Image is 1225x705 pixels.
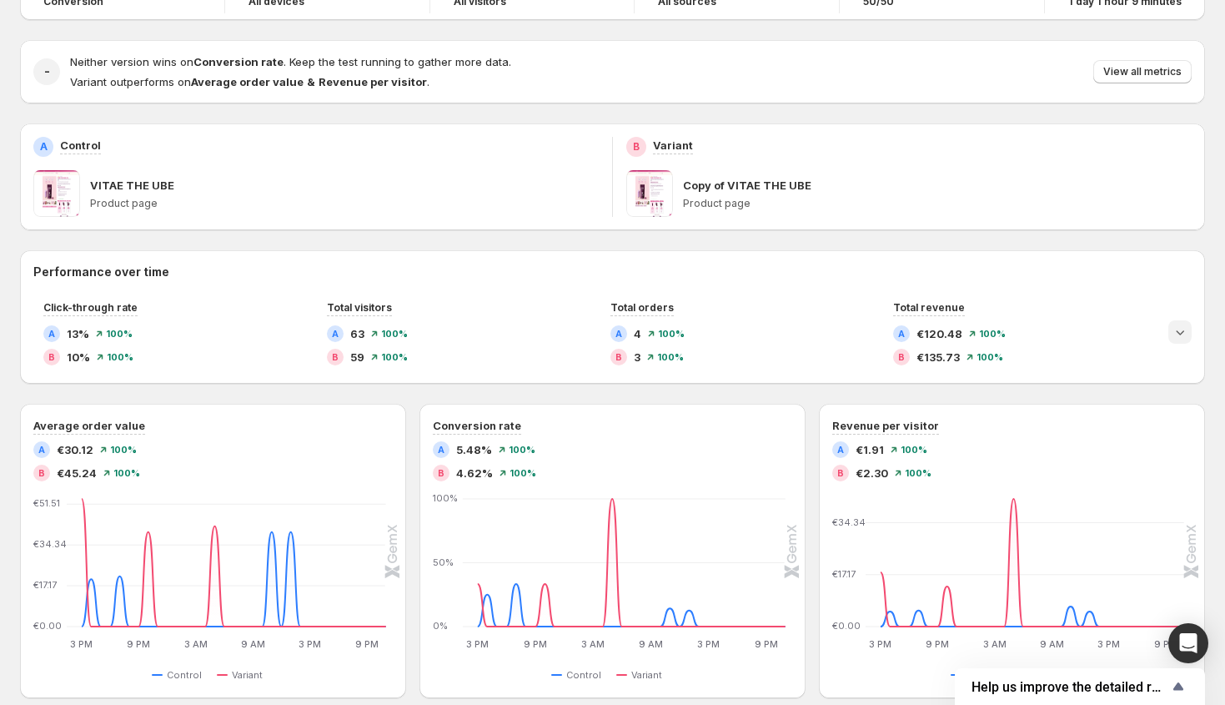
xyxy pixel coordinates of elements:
button: Control [152,665,208,685]
span: 100 % [905,468,931,478]
strong: Revenue per visitor [319,75,427,88]
text: 3 PM [1097,638,1120,650]
text: 100% [433,492,458,504]
span: 3 [634,349,640,365]
text: €17.17 [33,579,57,591]
h2: B [48,352,55,362]
text: 0% [433,620,448,632]
span: 100 % [509,445,535,455]
div: Open Intercom Messenger [1168,623,1208,663]
button: Variant [1016,665,1068,685]
text: 9 AM [1040,638,1064,650]
p: Product page [683,197,1192,210]
h3: Conversion rate [433,417,521,434]
text: 3 PM [299,638,321,650]
h2: B [898,352,905,362]
text: 9 AM [241,638,265,650]
text: 3 AM [983,638,1007,650]
span: Control [167,668,202,682]
strong: Average order value [191,75,304,88]
text: 3 AM [184,638,208,650]
h2: A [48,329,55,339]
text: 9 PM [1154,638,1177,650]
h2: B [633,140,640,154]
span: Click-through rate [43,301,138,314]
span: 100 % [976,352,1003,362]
button: Expand chart [1168,320,1192,344]
span: 100 % [657,352,684,362]
img: Copy of VITAE THE UBE [626,170,673,217]
p: Product page [90,197,599,210]
p: VITAE THE UBE [90,177,174,194]
h3: Revenue per visitor [832,417,939,434]
text: €51.51 [33,497,60,509]
h2: B [332,352,339,362]
span: 100 % [901,445,927,455]
span: Help us improve the detailed report for A/B campaigns [971,679,1168,695]
h2: A [837,445,844,455]
h2: A [615,329,622,339]
span: 100 % [381,352,408,362]
span: €120.48 [916,325,962,342]
text: 9 PM [755,638,778,650]
h2: A [898,329,905,339]
span: 100 % [107,352,133,362]
span: Variant [232,668,263,682]
h3: Average order value [33,417,145,434]
text: 3 PM [869,638,891,650]
button: Control [951,665,1007,685]
span: €30.12 [57,441,93,458]
text: 50% [433,556,454,568]
span: Control [566,668,601,682]
text: 9 PM [926,638,949,650]
span: 13% [67,325,89,342]
button: View all metrics [1093,60,1192,83]
text: €0.00 [832,620,861,632]
text: 3 PM [70,638,93,650]
h2: A [40,140,48,154]
span: Total revenue [893,301,965,314]
text: €17.17 [832,568,856,580]
text: 3 PM [466,638,489,650]
text: 3 AM [581,638,605,650]
span: 100 % [106,329,133,339]
span: Total visitors [327,301,392,314]
span: 10% [67,349,90,365]
span: 100 % [110,445,137,455]
text: 9 PM [127,638,150,650]
span: 100 % [658,329,685,339]
h2: B [38,468,45,478]
span: 100 % [510,468,536,478]
p: Copy of VITAE THE UBE [683,177,811,194]
strong: Conversion rate [193,55,284,68]
h2: B [438,468,444,478]
p: Control [60,137,101,154]
h2: A [438,445,444,455]
text: 9 PM [355,638,379,650]
span: 59 [350,349,364,365]
span: Variant [631,668,662,682]
button: Variant [217,665,269,685]
h2: - [44,63,50,80]
span: €45.24 [57,465,97,481]
img: VITAE THE UBE [33,170,80,217]
h2: A [38,445,45,455]
span: View all metrics [1103,65,1182,78]
span: Variant outperforms on . [70,75,429,88]
span: 4 [634,325,641,342]
span: €2.30 [856,465,888,481]
button: Show survey - Help us improve the detailed report for A/B campaigns [971,677,1188,697]
h2: B [837,468,844,478]
span: Neither version wins on . Keep the test running to gather more data. [70,55,511,68]
text: €34.34 [832,516,866,528]
text: 9 AM [639,638,663,650]
span: 5.48% [456,441,492,458]
span: 100 % [113,468,140,478]
span: 100 % [381,329,408,339]
button: Control [551,665,608,685]
text: €34.34 [33,538,67,550]
text: €0.00 [33,620,62,632]
span: €1.91 [856,441,884,458]
text: 9 PM [524,638,547,650]
span: €135.73 [916,349,960,365]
